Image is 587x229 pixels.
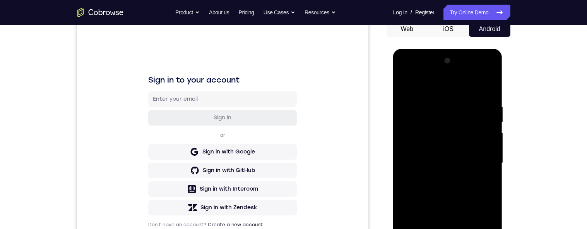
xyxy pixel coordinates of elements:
a: Go to the home page [77,8,123,17]
button: Sign in with Google [71,123,220,138]
p: or [142,111,150,117]
button: Sign in with Zendesk [71,179,220,194]
button: Sign in with Intercom [71,160,220,176]
button: Web [387,21,428,37]
span: / [411,8,412,17]
a: Log In [393,5,407,20]
div: Sign in with Zendesk [123,183,180,190]
button: Use Cases [264,5,295,20]
div: Sign in with GitHub [126,145,178,153]
button: Android [469,21,510,37]
a: Try Online Demo [443,5,510,20]
button: iOS [428,21,469,37]
p: Don't have an account? [71,200,220,207]
div: Sign in with Google [125,127,178,134]
button: Resources [305,5,336,20]
a: About us [209,5,229,20]
a: Register [415,5,434,20]
div: Sign in with Intercom [123,164,181,172]
button: Product [175,5,200,20]
button: Sign in with GitHub [71,141,220,157]
a: Create a new account [131,201,186,206]
a: Pricing [238,5,254,20]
